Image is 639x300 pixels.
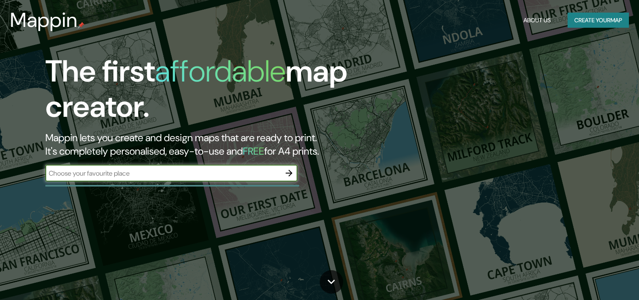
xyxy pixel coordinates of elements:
[520,13,554,28] button: About Us
[78,22,84,29] img: mappin-pin
[243,145,264,158] h5: FREE
[45,168,281,178] input: Choose your favourite place
[45,54,365,131] h1: The first map creator.
[155,52,286,91] h1: affordable
[568,13,629,28] button: Create yourmap
[10,8,78,32] h3: Mappin
[45,131,365,158] h2: Mappin lets you create and design maps that are ready to print. It's completely personalised, eas...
